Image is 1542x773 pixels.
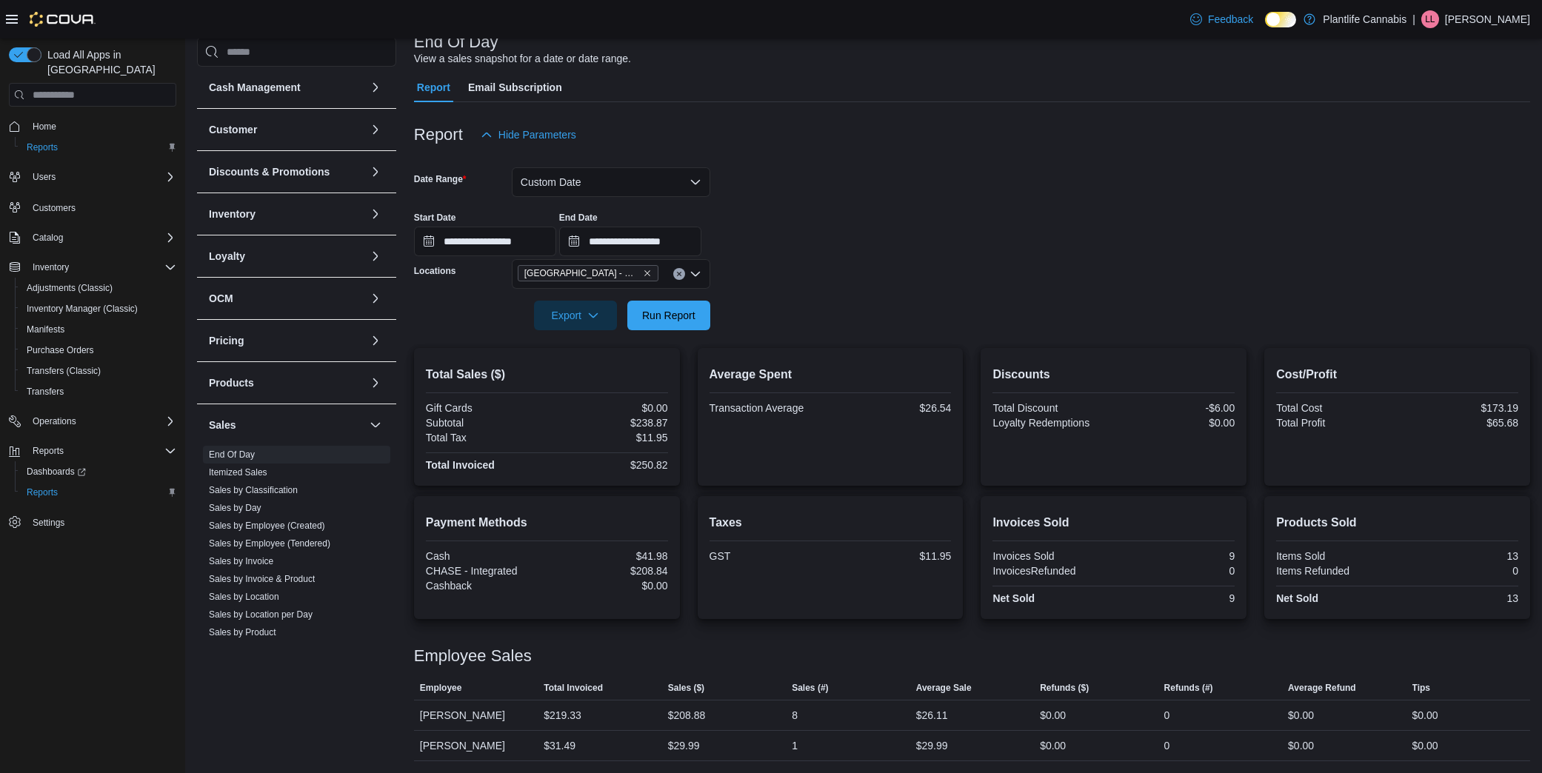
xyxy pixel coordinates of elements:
[673,268,685,280] button: Clear input
[21,321,176,338] span: Manifests
[1401,402,1518,414] div: $173.19
[668,682,704,694] span: Sales ($)
[21,300,176,318] span: Inventory Manager (Classic)
[426,580,544,592] div: Cashback
[1276,565,1394,577] div: Items Refunded
[33,415,76,427] span: Operations
[209,375,254,390] h3: Products
[21,383,70,401] a: Transfers
[426,514,668,532] h2: Payment Methods
[1288,706,1314,724] div: $0.00
[27,412,82,430] button: Operations
[209,80,364,95] button: Cash Management
[27,386,64,398] span: Transfers
[1412,682,1430,694] span: Tips
[414,212,456,224] label: Start Date
[21,341,100,359] a: Purchase Orders
[992,592,1035,604] strong: Net Sold
[27,141,58,153] span: Reports
[21,383,176,401] span: Transfers
[559,212,598,224] label: End Date
[209,609,313,620] span: Sales by Location per Day
[30,12,96,27] img: Cova
[27,466,86,478] span: Dashboards
[1412,10,1415,28] p: |
[1412,737,1438,754] div: $0.00
[690,268,701,280] button: Open list of options
[209,520,325,532] span: Sales by Employee (Created)
[27,168,61,186] button: Users
[27,365,101,377] span: Transfers (Classic)
[426,550,544,562] div: Cash
[468,73,562,102] span: Email Subscription
[41,47,176,77] span: Load All Apps in [GEOGRAPHIC_DATA]
[209,333,364,348] button: Pricing
[534,301,617,330] button: Export
[1323,10,1406,28] p: Plantlife Cannabis
[498,127,576,142] span: Hide Parameters
[27,117,176,135] span: Home
[21,483,176,501] span: Reports
[550,580,667,592] div: $0.00
[417,73,450,102] span: Report
[426,565,544,577] div: CHASE - Integrated
[21,321,70,338] a: Manifests
[414,33,498,51] h3: End Of Day
[209,521,325,531] a: Sales by Employee (Created)
[643,269,652,278] button: Remove Calgary - Mahogany Market from selection in this group
[1401,565,1518,577] div: 0
[544,737,575,754] div: $31.49
[27,412,176,430] span: Operations
[209,592,279,602] a: Sales by Location
[1425,10,1435,28] span: LL
[1276,417,1394,429] div: Total Profit
[21,463,92,481] a: Dashboards
[518,265,658,281] span: Calgary - Mahogany Market
[550,432,667,444] div: $11.95
[209,291,233,306] h3: OCM
[367,290,384,307] button: OCM
[367,416,384,434] button: Sales
[27,199,81,217] a: Customers
[209,164,330,179] h3: Discounts & Promotions
[414,731,538,760] div: [PERSON_NAME]
[627,301,710,330] button: Run Report
[1401,417,1518,429] div: $65.68
[1288,682,1356,694] span: Average Refund
[426,402,544,414] div: Gift Cards
[710,402,827,414] div: Transaction Average
[367,121,384,138] button: Customer
[209,418,364,432] button: Sales
[426,459,495,471] strong: Total Invoiced
[33,232,63,244] span: Catalog
[209,80,301,95] h3: Cash Management
[833,550,951,562] div: $11.95
[15,482,182,503] button: Reports
[1164,737,1170,754] div: 0
[1276,366,1518,384] h2: Cost/Profit
[1117,565,1235,577] div: 0
[992,514,1235,532] h2: Invoices Sold
[1288,737,1314,754] div: $0.00
[21,362,107,380] a: Transfers (Classic)
[209,645,321,655] a: Sales by Product & Location
[209,484,298,496] span: Sales by Classification
[33,171,56,183] span: Users
[27,282,113,294] span: Adjustments (Classic)
[3,512,182,533] button: Settings
[33,445,64,457] span: Reports
[209,574,315,584] a: Sales by Invoice & Product
[3,257,182,278] button: Inventory
[27,258,176,276] span: Inventory
[426,432,544,444] div: Total Tax
[544,682,603,694] span: Total Invoiced
[209,467,267,478] a: Itemized Sales
[33,121,56,133] span: Home
[27,486,58,498] span: Reports
[414,265,456,277] label: Locations
[15,278,182,298] button: Adjustments (Classic)
[209,538,330,549] a: Sales by Employee (Tendered)
[524,266,640,281] span: [GEOGRAPHIC_DATA] - Mahogany Market
[367,163,384,181] button: Discounts & Promotions
[414,173,467,185] label: Date Range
